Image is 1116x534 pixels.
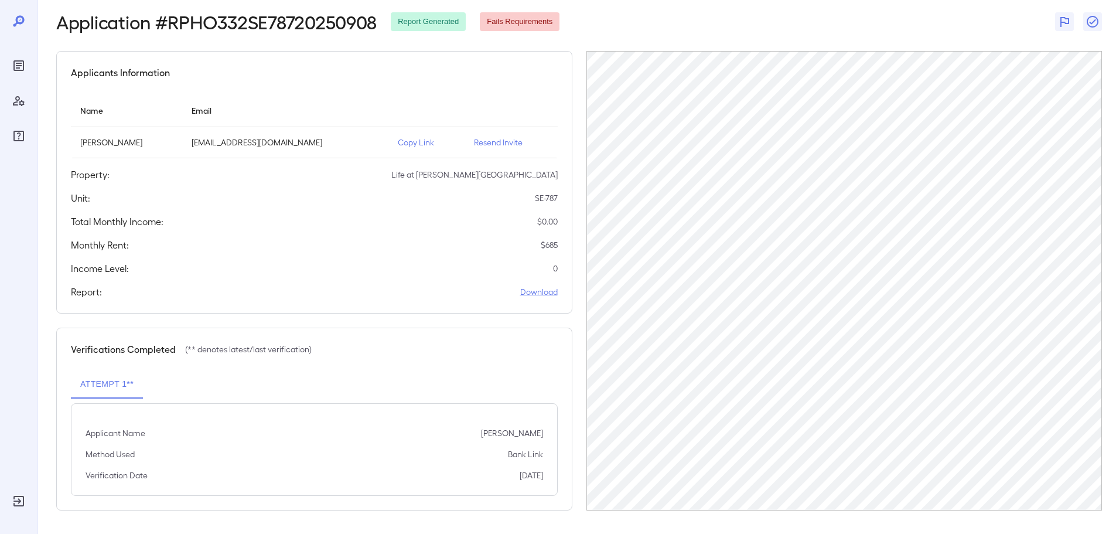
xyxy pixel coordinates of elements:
[71,94,558,158] table: simple table
[71,261,129,275] h5: Income Level:
[9,56,28,75] div: Reports
[71,238,129,252] h5: Monthly Rent:
[71,285,102,299] h5: Report:
[1055,12,1074,31] button: Flag Report
[391,16,466,28] span: Report Generated
[480,16,559,28] span: Fails Requirements
[71,342,176,356] h5: Verifications Completed
[520,470,543,481] p: [DATE]
[553,263,558,274] p: 0
[71,66,170,80] h5: Applicants Information
[80,137,173,148] p: [PERSON_NAME]
[481,427,543,439] p: [PERSON_NAME]
[9,127,28,145] div: FAQ
[537,216,558,227] p: $ 0.00
[508,448,543,460] p: Bank Link
[182,94,388,127] th: Email
[1083,12,1102,31] button: Close Report
[520,286,558,298] a: Download
[9,91,28,110] div: Manage Users
[9,492,28,511] div: Log Out
[71,168,110,182] h5: Property:
[541,239,558,251] p: $ 685
[185,343,312,355] p: (** denotes latest/last verification)
[474,137,548,148] p: Resend Invite
[86,470,148,481] p: Verification Date
[56,11,377,32] h2: Application # RPHO332SE78720250908
[535,192,558,204] p: SE-787
[391,169,558,181] p: Life at [PERSON_NAME][GEOGRAPHIC_DATA]
[192,137,379,148] p: [EMAIL_ADDRESS][DOMAIN_NAME]
[71,191,90,205] h5: Unit:
[71,94,182,127] th: Name
[71,215,163,229] h5: Total Monthly Income:
[398,137,455,148] p: Copy Link
[86,448,135,460] p: Method Used
[71,370,143,399] button: Attempt 1**
[86,427,145,439] p: Applicant Name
